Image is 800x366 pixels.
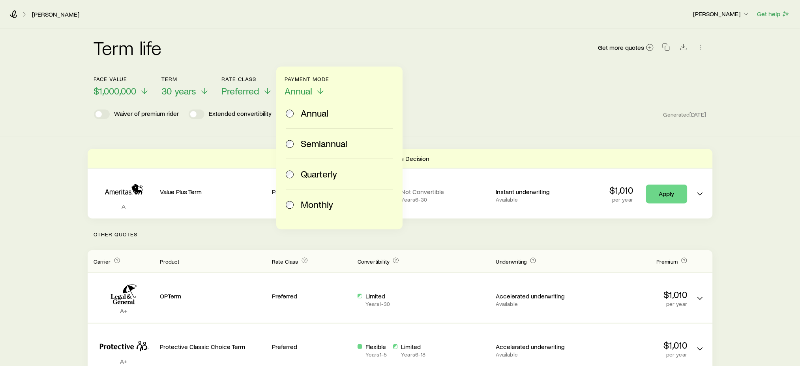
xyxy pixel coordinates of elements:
[401,343,425,351] p: Limited
[382,155,429,162] p: Express Decision
[222,76,272,82] p: Rate Class
[32,11,80,18] a: [PERSON_NAME]
[401,188,444,196] p: Not Convertible
[272,343,351,351] p: Preferred
[496,351,575,358] p: Available
[365,301,390,307] p: Years 1 - 30
[582,351,688,358] p: per year
[209,109,272,119] p: Extended convertibility
[88,219,713,250] p: Other Quotes
[663,111,706,118] span: Generated
[222,85,260,96] span: Preferred
[757,9,791,19] button: Get help
[162,76,209,97] button: Term30 years
[160,188,266,196] p: Value Plus Term
[94,85,137,96] span: $1,000,000
[94,202,154,210] p: A
[496,258,527,265] span: Underwriting
[162,76,209,82] p: Term
[582,289,688,300] p: $1,010
[693,9,751,19] button: [PERSON_NAME]
[94,307,154,315] p: A+
[610,196,633,203] p: per year
[690,111,706,118] span: [DATE]
[496,292,575,300] p: Accelerated underwriting
[222,76,272,97] button: Rate ClassPreferred
[94,76,149,97] button: Face value$1,000,000
[272,258,298,265] span: Rate Class
[365,351,387,358] p: Years 1 - 5
[598,43,654,52] a: Get more quotes
[160,343,266,351] p: Protective Classic Choice Term
[496,188,575,196] p: Instant underwriting
[582,340,688,351] p: $1,010
[646,185,688,204] a: Apply
[496,196,575,203] p: Available
[94,38,162,57] h2: Term life
[88,149,713,219] div: Term quotes
[94,76,149,82] p: Face value
[114,109,179,119] p: Waiver of premium rider
[496,301,575,307] p: Available
[160,258,180,265] span: Product
[678,45,689,52] a: Download CSV
[94,357,154,365] p: A+
[162,85,197,96] span: 30 years
[365,292,390,300] p: Limited
[365,343,387,351] p: Flexible
[656,258,678,265] span: Premium
[598,44,644,51] span: Get more quotes
[94,258,111,265] span: Carrier
[272,188,351,196] p: Preferred
[693,10,750,18] p: [PERSON_NAME]
[401,196,444,203] p: Years 6 - 30
[285,76,330,82] p: Payment Mode
[496,343,575,351] p: Accelerated underwriting
[610,185,633,196] p: $1,010
[272,292,351,300] p: Preferred
[582,301,688,307] p: per year
[285,85,313,96] span: Annual
[401,351,425,358] p: Years 6 - 18
[285,76,330,97] button: Payment ModeAnnual
[358,258,390,265] span: Convertibility
[160,292,266,300] p: OPTerm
